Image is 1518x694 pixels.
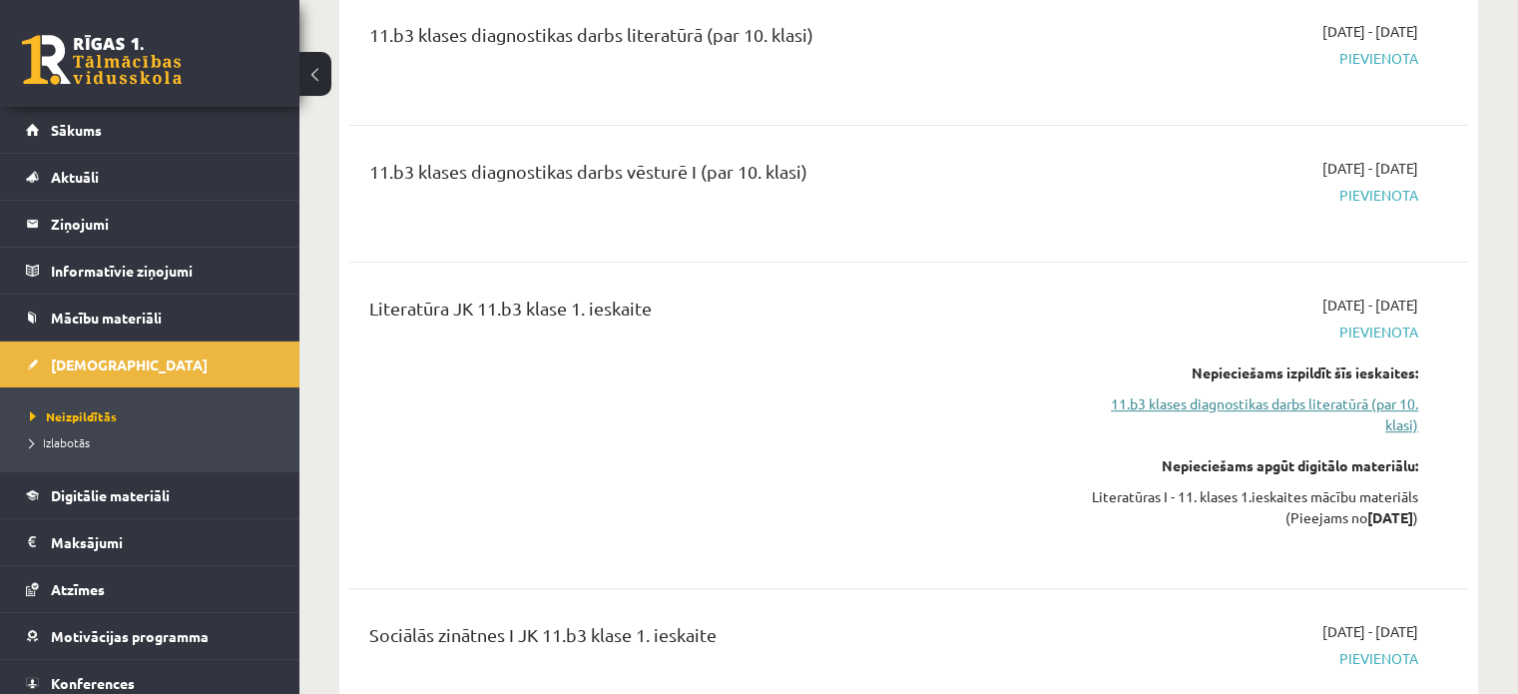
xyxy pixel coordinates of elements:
[1367,508,1413,526] strong: [DATE]
[1089,362,1418,383] div: Nepieciešams izpildīt šīs ieskaites:
[1089,455,1418,476] div: Nepieciešams apgūt digitālo materiālu:
[51,627,209,645] span: Motivācijas programma
[26,342,274,387] a: [DEMOGRAPHIC_DATA]
[30,408,117,424] span: Neizpildītās
[26,248,274,294] a: Informatīvie ziņojumi
[51,309,162,327] span: Mācību materiāli
[369,158,1059,195] div: 11.b3 klases diagnostikas darbs vēsturē I (par 10. klasi)
[26,472,274,518] a: Digitālie materiāli
[1322,21,1418,42] span: [DATE] - [DATE]
[1322,295,1418,316] span: [DATE] - [DATE]
[51,486,170,504] span: Digitālie materiāli
[26,107,274,153] a: Sākums
[26,566,274,612] a: Atzīmes
[26,519,274,565] a: Maksājumi
[1089,322,1418,343] span: Pievienota
[30,433,279,451] a: Izlabotās
[1322,621,1418,642] span: [DATE] - [DATE]
[1089,486,1418,528] div: Literatūras I - 11. klases 1.ieskaites mācību materiāls (Pieejams no )
[51,580,105,598] span: Atzīmes
[51,519,274,565] legend: Maksājumi
[1089,393,1418,435] a: 11.b3 klases diagnostikas darbs literatūrā (par 10. klasi)
[1322,158,1418,179] span: [DATE] - [DATE]
[51,248,274,294] legend: Informatīvie ziņojumi
[26,295,274,341] a: Mācību materiāli
[51,674,135,692] span: Konferences
[1089,48,1418,69] span: Pievienota
[51,168,99,186] span: Aktuāli
[51,355,208,373] span: [DEMOGRAPHIC_DATA]
[30,434,90,450] span: Izlabotās
[369,21,1059,58] div: 11.b3 klases diagnostikas darbs literatūrā (par 10. klasi)
[26,154,274,200] a: Aktuāli
[26,201,274,247] a: Ziņojumi
[22,35,182,85] a: Rīgas 1. Tālmācības vidusskola
[51,121,102,139] span: Sākums
[30,407,279,425] a: Neizpildītās
[1089,185,1418,206] span: Pievienota
[369,621,1059,658] div: Sociālās zinātnes I JK 11.b3 klase 1. ieskaite
[369,295,1059,332] div: Literatūra JK 11.b3 klase 1. ieskaite
[26,613,274,659] a: Motivācijas programma
[51,201,274,247] legend: Ziņojumi
[1089,648,1418,669] span: Pievienota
